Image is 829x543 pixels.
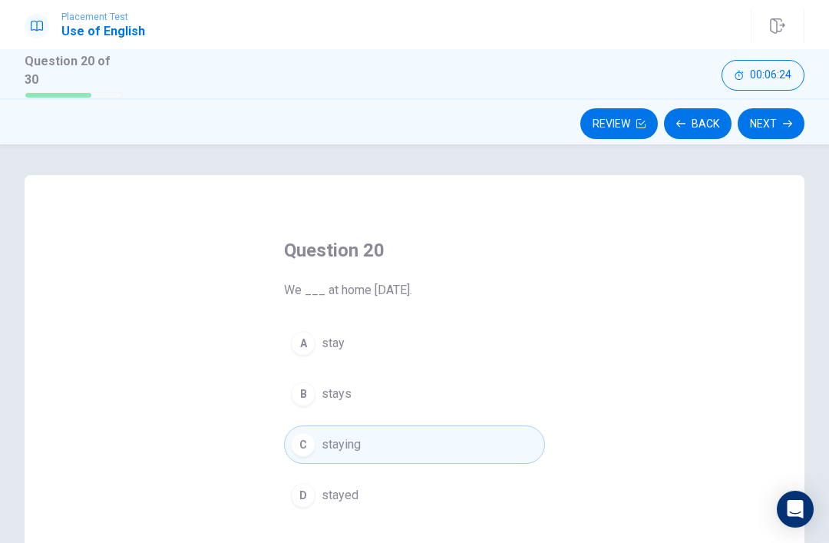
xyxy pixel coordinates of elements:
button: Back [664,108,732,139]
span: We ___ at home [DATE]. [284,281,545,300]
h4: Question 20 [284,238,545,263]
button: 00:06:24 [722,60,804,91]
button: Astay [284,324,545,363]
button: Cstaying [284,425,545,464]
div: C [291,432,315,457]
h1: Use of English [61,22,145,41]
span: staying [322,435,361,454]
button: Next [738,108,804,139]
div: A [291,331,315,356]
span: 00:06:24 [750,69,791,81]
span: Placement Test [61,12,145,22]
span: stays [322,385,352,403]
div: B [291,382,315,406]
button: Review [580,108,658,139]
span: stayed [322,486,358,505]
span: stay [322,334,345,353]
button: Bstays [284,375,545,413]
h1: Question 20 of 30 [25,52,123,89]
div: Open Intercom Messenger [777,491,814,528]
div: D [291,483,315,508]
button: Dstayed [284,476,545,515]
